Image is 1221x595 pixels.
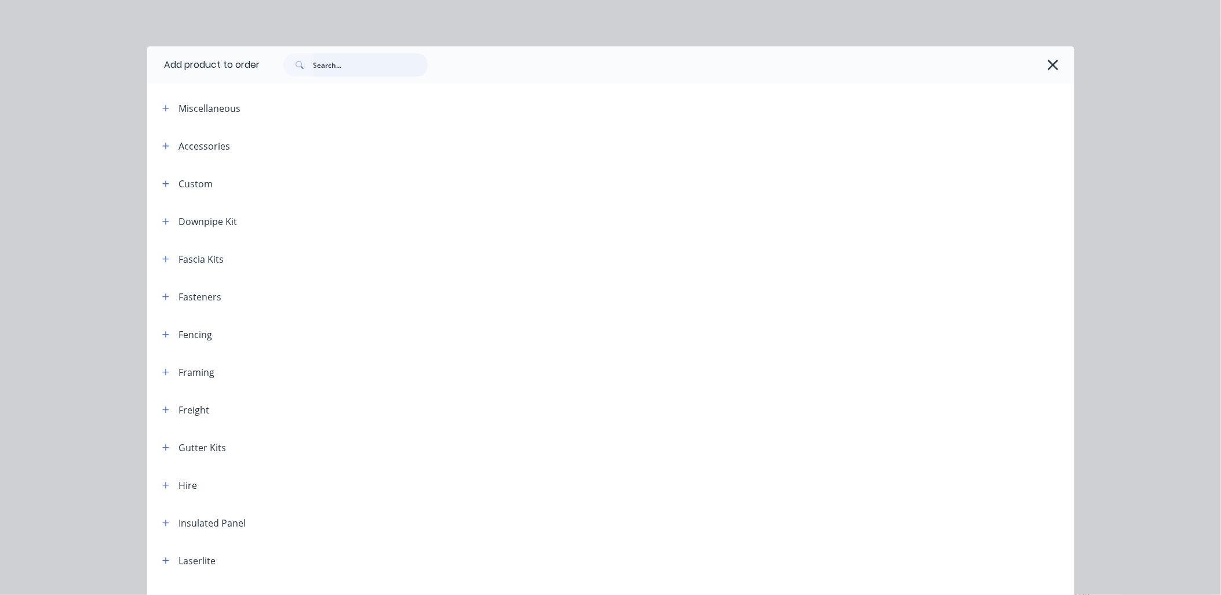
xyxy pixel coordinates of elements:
[179,403,210,417] div: Freight
[179,101,241,115] div: Miscellaneous
[179,252,224,266] div: Fascia Kits
[179,215,238,228] div: Downpipe Kit
[179,365,215,379] div: Framing
[314,53,428,77] input: Search...
[179,441,227,455] div: Gutter Kits
[179,516,246,530] div: Insulated Panel
[179,328,213,342] div: Fencing
[179,139,231,153] div: Accessories
[147,46,260,84] div: Add product to order
[179,478,198,492] div: Hire
[179,554,216,568] div: Laserlite
[179,177,213,191] div: Custom
[179,290,222,304] div: Fasteners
